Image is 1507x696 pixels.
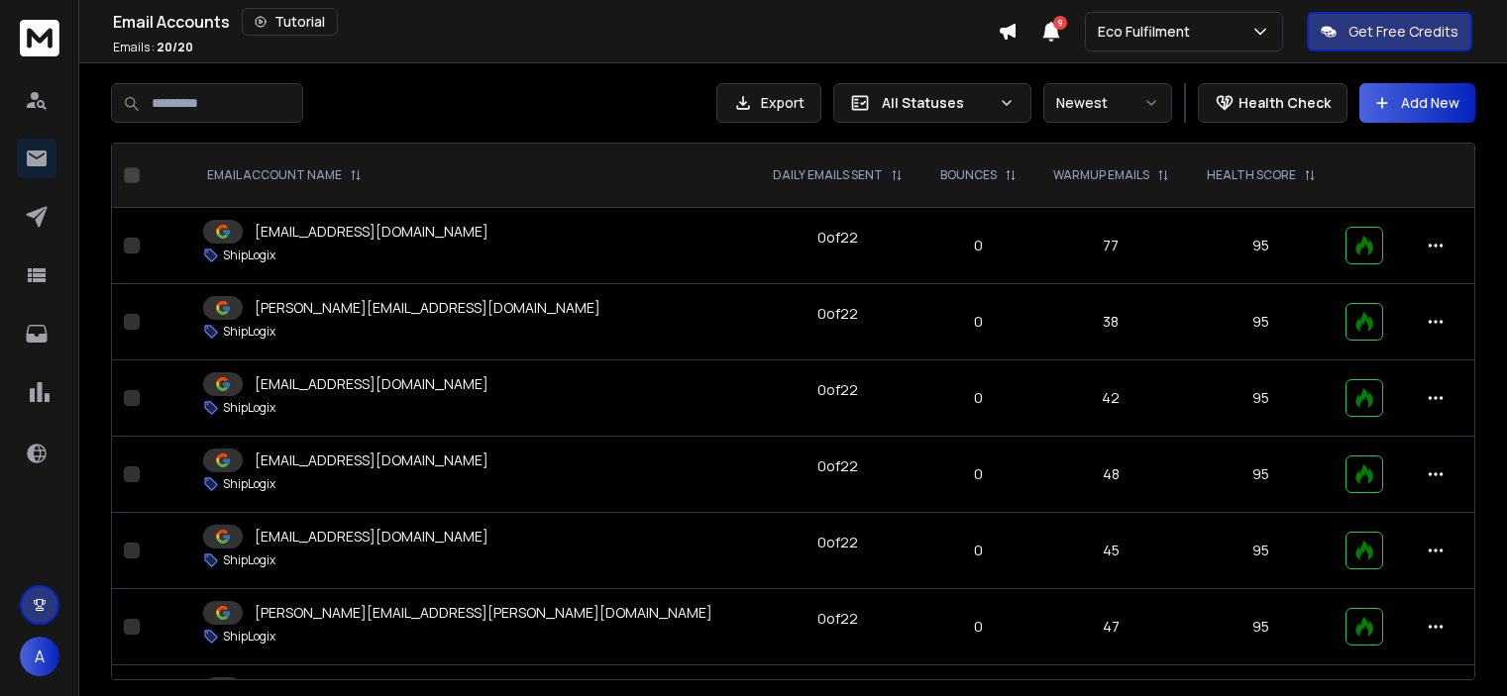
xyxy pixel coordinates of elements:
button: Newest [1043,83,1172,123]
button: Tutorial [242,8,338,36]
button: Export [716,83,821,123]
div: 0 of 22 [817,533,858,552]
div: 0 of 22 [817,380,858,400]
td: 95 [1188,284,1335,360]
p: 0 [933,388,1022,408]
div: 0 of 22 [817,609,858,629]
td: 38 [1034,284,1188,360]
p: ShipLogix [223,552,275,568]
p: BOUNCES [940,167,997,183]
td: 42 [1034,360,1188,437]
p: [EMAIL_ADDRESS][DOMAIN_NAME] [255,527,488,547]
p: HEALTH SCORE [1207,167,1296,183]
div: 0 of 22 [817,456,858,476]
p: DAILY EMAILS SENT [773,167,883,183]
p: 0 [933,617,1022,637]
div: 0 of 22 [817,304,858,324]
p: ShipLogix [223,400,275,416]
button: A [20,637,59,676]
button: Add New [1359,83,1475,123]
span: 9 [1053,16,1067,30]
td: 95 [1188,360,1335,437]
p: ShipLogix [223,629,275,645]
p: All Statuses [882,93,991,113]
p: Eco Fulfilment [1098,22,1198,42]
td: 95 [1188,208,1335,284]
button: Get Free Credits [1307,12,1472,51]
td: 95 [1188,589,1335,665]
p: [EMAIL_ADDRESS][DOMAIN_NAME] [255,374,488,394]
p: Health Check [1238,93,1331,113]
p: [EMAIL_ADDRESS][DOMAIN_NAME] [255,222,488,242]
td: 77 [1034,208,1188,284]
div: Email Accounts [113,8,998,36]
button: Health Check [1198,83,1347,123]
td: 45 [1034,513,1188,589]
p: ShipLogix [223,324,275,340]
td: 48 [1034,437,1188,513]
div: 0 of 22 [817,228,858,248]
p: Get Free Credits [1348,22,1458,42]
p: 0 [933,312,1022,332]
span: 20 / 20 [157,39,193,55]
p: Emails : [113,40,193,55]
td: 95 [1188,437,1335,513]
td: 95 [1188,513,1335,589]
p: WARMUP EMAILS [1053,167,1149,183]
p: ShipLogix [223,476,275,492]
p: 0 [933,236,1022,255]
p: 0 [933,464,1022,484]
p: 0 [933,541,1022,560]
div: EMAIL ACCOUNT NAME [207,167,362,183]
p: ShipLogix [223,248,275,263]
p: [EMAIL_ADDRESS][DOMAIN_NAME] [255,450,488,470]
td: 47 [1034,589,1188,665]
p: [PERSON_NAME][EMAIL_ADDRESS][DOMAIN_NAME] [255,298,600,318]
p: [PERSON_NAME][EMAIL_ADDRESS][PERSON_NAME][DOMAIN_NAME] [255,603,712,623]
